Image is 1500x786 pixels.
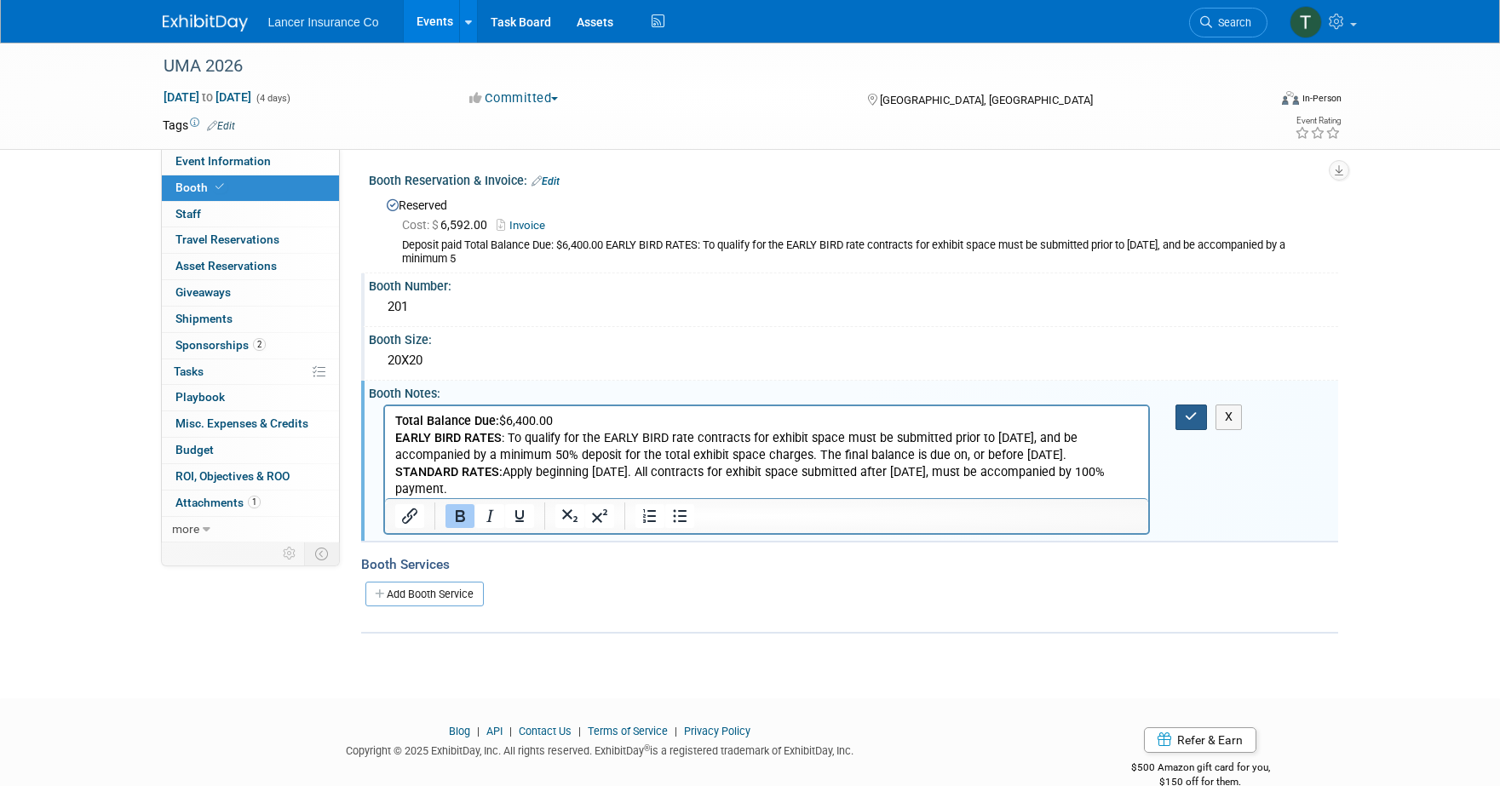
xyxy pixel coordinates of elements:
[497,219,554,232] a: Invoice
[395,504,424,528] button: Insert/edit link
[1212,16,1251,29] span: Search
[369,273,1338,295] div: Booth Number:
[248,496,261,508] span: 1
[365,582,484,606] a: Add Booth Service
[382,294,1325,320] div: 201
[402,238,1325,267] div: Deposit paid Total Balance Due: $6,400.00 EARLY BIRD RATES: To qualify for the EARLY BIRD rate co...
[555,504,584,528] button: Subscript
[162,175,339,201] a: Booth
[175,469,290,483] span: ROI, Objectives & ROO
[665,504,694,528] button: Bullet list
[473,725,484,737] span: |
[174,364,204,378] span: Tasks
[175,154,271,168] span: Event Information
[585,504,614,528] button: Superscript
[519,725,572,737] a: Contact Us
[216,182,224,192] i: Booth reservation complete
[172,522,199,536] span: more
[1295,117,1341,125] div: Event Rating
[162,411,339,437] a: Misc. Expenses & Credits
[304,542,339,565] td: Toggle Event Tabs
[505,504,534,528] button: Underline
[445,504,474,528] button: Bold
[1290,6,1322,38] img: Terrence Forrest
[175,181,227,194] span: Booth
[175,390,225,404] span: Playbook
[175,496,261,509] span: Attachments
[505,725,516,737] span: |
[162,491,339,516] a: Attachments1
[163,739,1038,759] div: Copyright © 2025 ExhibitDay, Inc. All rights reserved. ExhibitDay is a registered trademark of Ex...
[644,743,650,753] sup: ®
[162,202,339,227] a: Staff
[162,359,339,385] a: Tasks
[369,381,1338,402] div: Booth Notes:
[382,347,1325,374] div: 20X20
[880,94,1093,106] span: [GEOGRAPHIC_DATA], [GEOGRAPHIC_DATA]
[162,517,339,542] a: more
[475,504,504,528] button: Italic
[369,327,1338,348] div: Booth Size:
[175,312,233,325] span: Shipments
[162,149,339,175] a: Event Information
[463,89,565,107] button: Committed
[253,338,266,351] span: 2
[163,117,235,134] td: Tags
[162,280,339,306] a: Giveaways
[175,416,308,430] span: Misc. Expenses & Credits
[162,307,339,332] a: Shipments
[635,504,664,528] button: Numbered list
[1216,404,1243,429] button: X
[486,725,503,737] a: API
[255,93,290,104] span: (4 days)
[199,90,216,104] span: to
[1167,89,1342,114] div: Event Format
[162,254,339,279] a: Asset Reservations
[175,207,201,221] span: Staff
[369,168,1338,190] div: Booth Reservation & Invoice:
[574,725,585,737] span: |
[175,338,266,352] span: Sponsorships
[158,51,1242,82] div: UMA 2026
[175,232,279,246] span: Travel Reservations
[268,15,379,29] span: Lancer Insurance Co
[162,385,339,410] a: Playbook
[1302,92,1342,105] div: In-Person
[175,285,231,299] span: Giveaways
[684,725,750,737] a: Privacy Policy
[1282,91,1299,105] img: Format-Inperson.png
[275,542,305,565] td: Personalize Event Tab Strip
[402,218,494,232] span: 6,592.00
[449,725,470,737] a: Blog
[670,725,681,737] span: |
[382,192,1325,267] div: Reserved
[402,218,440,232] span: Cost: $
[1144,727,1256,753] a: Refer & Earn
[532,175,560,187] a: Edit
[163,14,248,32] img: ExhibitDay
[175,259,277,273] span: Asset Reservations
[361,555,1338,574] div: Booth Services
[385,406,1149,498] iframe: Rich Text Area
[163,89,252,105] span: [DATE] [DATE]
[207,120,235,132] a: Edit
[162,333,339,359] a: Sponsorships2
[1189,8,1267,37] a: Search
[162,438,339,463] a: Budget
[162,227,339,253] a: Travel Reservations
[162,464,339,490] a: ROI, Objectives & ROO
[175,443,214,456] span: Budget
[588,725,668,737] a: Terms of Service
